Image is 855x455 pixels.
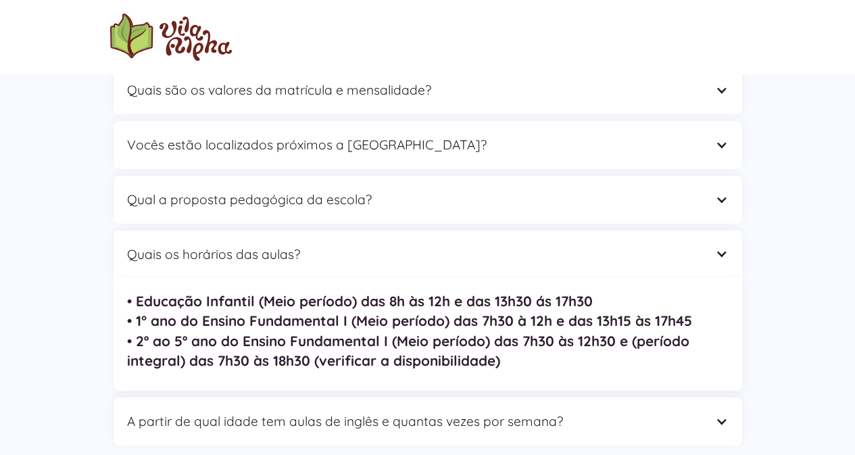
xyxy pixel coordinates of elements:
[114,176,742,224] div: Qual a proposta pedagógica da escola?
[127,292,692,368] strong: • Educação Infantil (Meio período) das 8h às 12h e das 13h30 ás 17h30 • 1° ano do Ensino Fundamen...
[110,14,232,61] a: home
[110,14,232,61] img: logo Escola Vila Alpha
[127,244,702,265] div: Quais os horários das aulas?
[127,80,702,101] div: Quais são os valores da matrícula e mensalidade?
[127,135,702,155] div: Vocês estão localizados próximos a [GEOGRAPHIC_DATA]?
[114,121,742,169] div: Vocês estão localizados próximos a [GEOGRAPHIC_DATA]?
[114,231,742,279] div: Quais os horários das aulas?
[127,189,702,210] div: Qual a proposta pedagógica da escola?
[127,411,702,432] div: A partir de qual idade tem aulas de inglês e quantas vezes por semana?
[114,398,742,446] div: A partir de qual idade tem aulas de inglês e quantas vezes por semana?
[114,278,742,391] nav: Quais os horários das aulas?
[114,66,742,114] div: Quais são os valores da matrícula e mensalidade?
